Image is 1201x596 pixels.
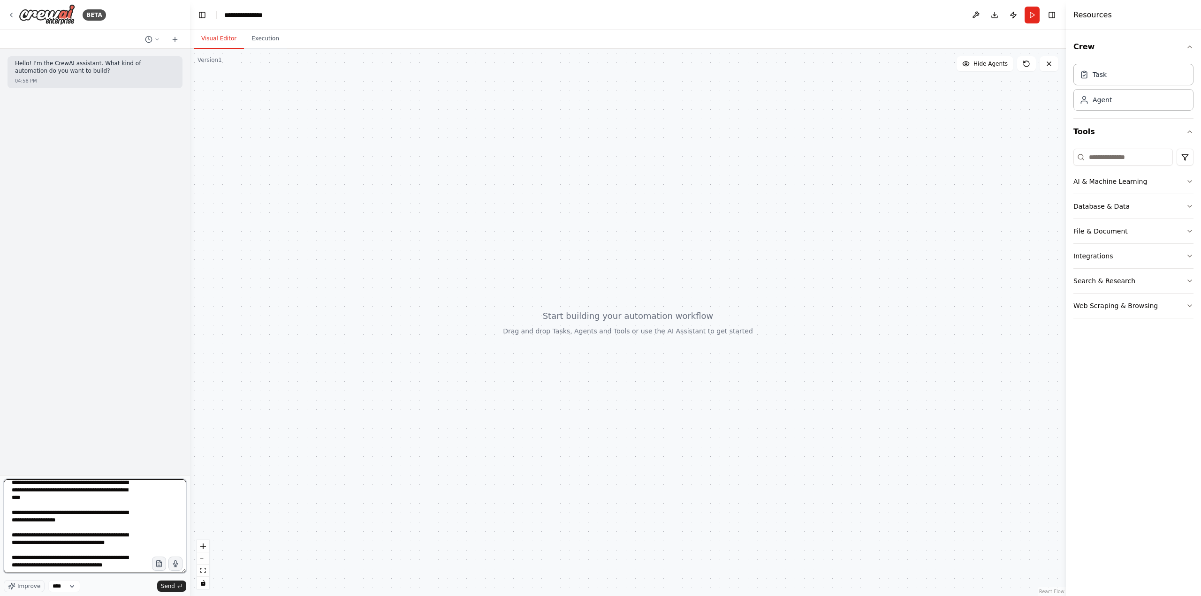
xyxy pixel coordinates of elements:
[157,581,186,592] button: Send
[196,8,209,22] button: Hide left sidebar
[161,582,175,590] span: Send
[1073,276,1135,286] div: Search & Research
[1045,8,1058,22] button: Hide right sidebar
[1073,202,1130,211] div: Database & Data
[1039,589,1064,594] a: React Flow attribution
[1073,119,1193,145] button: Tools
[1073,301,1158,310] div: Web Scraping & Browsing
[957,56,1013,71] button: Hide Agents
[197,540,209,552] button: zoom in
[1073,269,1193,293] button: Search & Research
[198,56,222,64] div: Version 1
[152,557,166,571] button: Upload files
[1073,145,1193,326] div: Tools
[1073,244,1193,268] button: Integrations
[1073,294,1193,318] button: Web Scraping & Browsing
[1073,194,1193,219] button: Database & Data
[168,557,182,571] button: Click to speak your automation idea
[973,60,1008,68] span: Hide Agents
[167,34,182,45] button: Start a new chat
[197,577,209,589] button: toggle interactivity
[244,29,287,49] button: Execution
[15,77,37,84] div: 04:58 PM
[1073,169,1193,194] button: AI & Machine Learning
[1073,251,1113,261] div: Integrations
[197,565,209,577] button: fit view
[197,540,209,589] div: React Flow controls
[1073,219,1193,243] button: File & Document
[1073,177,1147,186] div: AI & Machine Learning
[83,9,106,21] div: BETA
[194,29,244,49] button: Visual Editor
[1093,95,1112,105] div: Agent
[19,4,75,25] img: Logo
[1073,34,1193,60] button: Crew
[4,580,45,592] button: Improve
[1093,70,1107,79] div: Task
[17,582,40,590] span: Improve
[141,34,164,45] button: Switch to previous chat
[1073,226,1128,236] div: File & Document
[1073,60,1193,118] div: Crew
[15,60,175,75] p: Hello! I'm the CrewAI assistant. What kind of automation do you want to build?
[1073,9,1112,21] h4: Resources
[224,10,271,20] nav: breadcrumb
[197,552,209,565] button: zoom out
